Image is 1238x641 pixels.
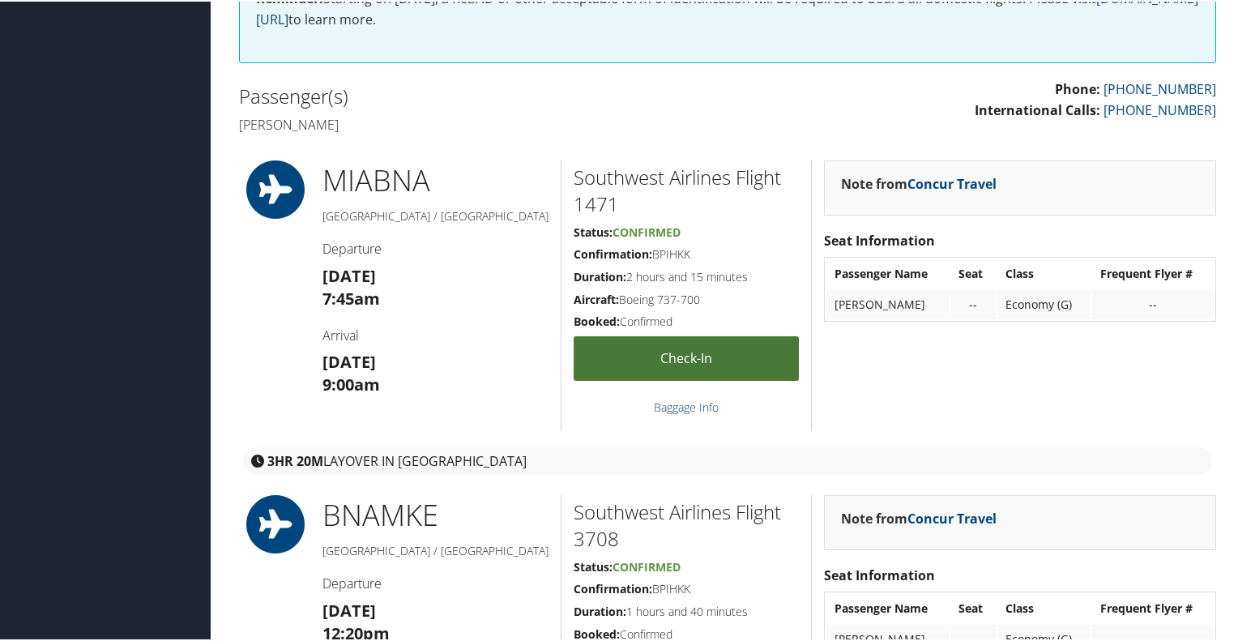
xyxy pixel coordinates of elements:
[322,263,376,285] strong: [DATE]
[574,290,619,306] strong: Aircraft:
[1055,79,1100,96] strong: Phone:
[613,223,681,238] span: Confirmed
[997,288,1090,318] td: Economy (G)
[574,267,799,284] h5: 2 hours and 15 minutes
[574,579,652,595] strong: Confirmation:
[1104,79,1216,96] a: [PHONE_NUMBER]
[574,497,799,551] h2: Southwest Airlines Flight 3708
[267,451,323,468] strong: 3HR 20M
[322,573,549,591] h4: Departure
[574,625,799,641] h5: Confirmed
[826,288,949,318] td: [PERSON_NAME]
[574,245,652,260] strong: Confirmation:
[975,100,1100,118] strong: International Calls:
[997,258,1090,287] th: Class
[950,592,996,622] th: Seat
[574,602,626,617] strong: Duration:
[322,494,549,534] h1: BNA MKE
[997,592,1090,622] th: Class
[574,290,799,306] h5: Boeing 737-700
[239,114,715,132] h4: [PERSON_NAME]
[322,207,549,223] h5: [GEOGRAPHIC_DATA] / [GEOGRAPHIC_DATA]
[826,258,949,287] th: Passenger Name
[243,446,1212,473] div: layover in [GEOGRAPHIC_DATA]
[574,223,613,238] strong: Status:
[574,312,620,327] strong: Booked:
[826,592,949,622] th: Passenger Name
[824,230,935,248] strong: Seat Information
[824,565,935,583] strong: Seat Information
[574,558,613,573] strong: Status:
[841,508,997,526] strong: Note from
[322,372,380,394] strong: 9:00am
[958,296,988,310] div: --
[841,173,997,191] strong: Note from
[1092,592,1214,622] th: Frequent Flyer #
[1100,296,1206,310] div: --
[322,159,549,199] h1: MIA BNA
[1104,100,1216,118] a: [PHONE_NUMBER]
[574,625,620,640] strong: Booked:
[574,602,799,618] h5: 1 hours and 40 minutes
[574,245,799,261] h5: BPIHKK
[574,162,799,216] h2: Southwest Airlines Flight 1471
[907,508,997,526] a: Concur Travel
[322,286,380,308] strong: 7:45am
[322,541,549,558] h5: [GEOGRAPHIC_DATA] / [GEOGRAPHIC_DATA]
[907,173,997,191] a: Concur Travel
[574,312,799,328] h5: Confirmed
[322,238,549,256] h4: Departure
[950,258,996,287] th: Seat
[322,349,376,371] strong: [DATE]
[239,81,715,109] h2: Passenger(s)
[1092,258,1214,287] th: Frequent Flyer #
[574,335,799,379] a: Check-in
[322,598,376,620] strong: [DATE]
[613,558,681,573] span: Confirmed
[574,267,626,283] strong: Duration:
[654,398,719,413] a: Baggage Info
[322,325,549,343] h4: Arrival
[574,579,799,596] h5: BPIHKK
